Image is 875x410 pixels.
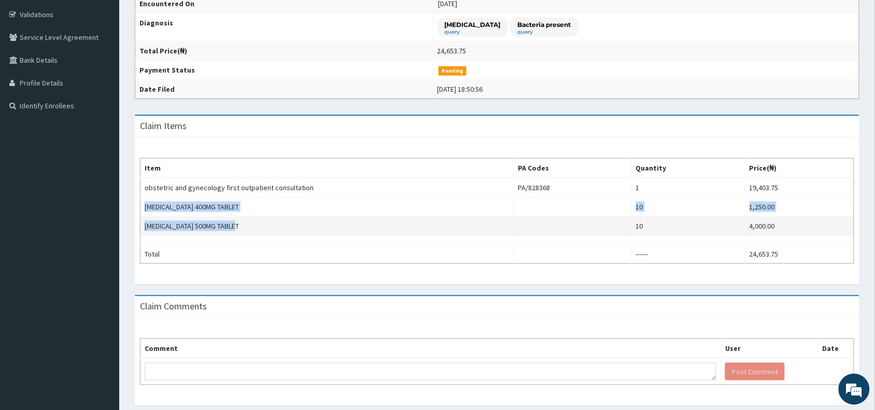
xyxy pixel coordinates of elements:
td: 4,000.00 [745,217,854,236]
td: 1,250.00 [745,197,854,217]
small: query [445,30,501,35]
div: 24,653.75 [437,46,467,56]
th: Item [140,159,514,178]
p: Bacteria present [518,20,571,29]
th: User [721,339,818,359]
td: 19,403.75 [745,178,854,197]
td: 24,653.75 [745,245,854,264]
th: Date [818,339,854,359]
th: Diagnosis [135,13,433,41]
td: PA/828368 [514,178,632,197]
td: ------ [631,245,745,264]
h3: Claim Items [140,121,187,131]
th: Date Filed [135,80,433,99]
th: Price(₦) [745,159,854,178]
th: Total Price(₦) [135,41,433,61]
p: [MEDICAL_DATA] [445,20,501,29]
div: [DATE] 18:50:56 [437,84,483,94]
td: Total [140,245,514,264]
td: obstetric and gynecology first outpatient consultation [140,178,514,197]
th: Quantity [631,159,745,178]
button: Post Comment [725,363,785,380]
th: Payment Status [135,61,433,80]
th: Comment [140,339,721,359]
td: 10 [631,197,745,217]
h3: Claim Comments [140,302,207,311]
span: Pending [439,66,467,76]
th: PA Codes [514,159,632,178]
td: 10 [631,217,745,236]
td: [MEDICAL_DATA] 400MG TABLET [140,197,514,217]
td: [MEDICAL_DATA] 500MG TABLET [140,217,514,236]
small: query [518,30,571,35]
td: 1 [631,178,745,197]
